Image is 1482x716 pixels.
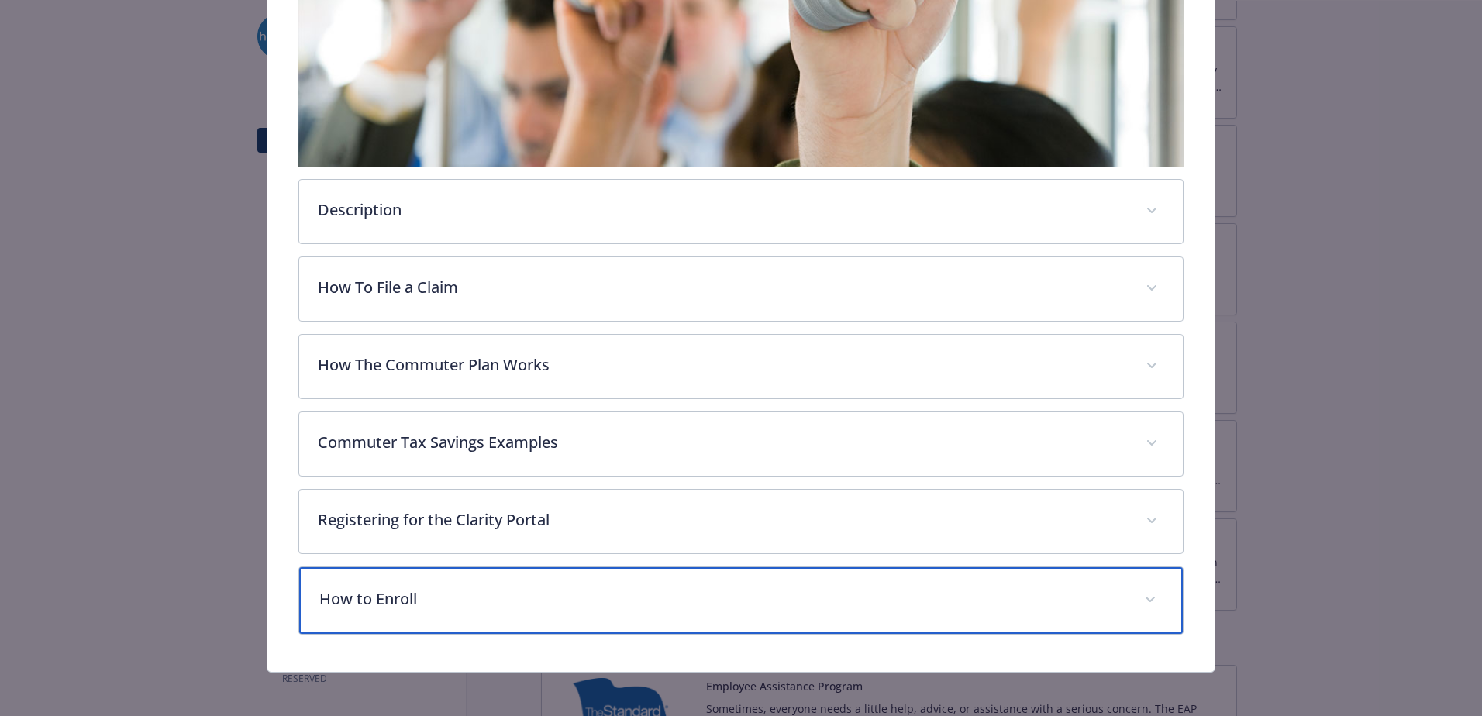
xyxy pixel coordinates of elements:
[319,587,1125,611] p: How to Enroll
[318,276,1127,299] p: How To File a Claim
[299,567,1183,634] div: How to Enroll
[299,180,1183,243] div: Description
[299,257,1183,321] div: How To File a Claim
[318,508,1127,532] p: Registering for the Clarity Portal
[299,412,1183,476] div: Commuter Tax Savings Examples
[299,335,1183,398] div: How The Commuter Plan Works
[318,353,1127,377] p: How The Commuter Plan Works
[318,198,1127,222] p: Description
[318,431,1127,454] p: Commuter Tax Savings Examples
[299,490,1183,553] div: Registering for the Clarity Portal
